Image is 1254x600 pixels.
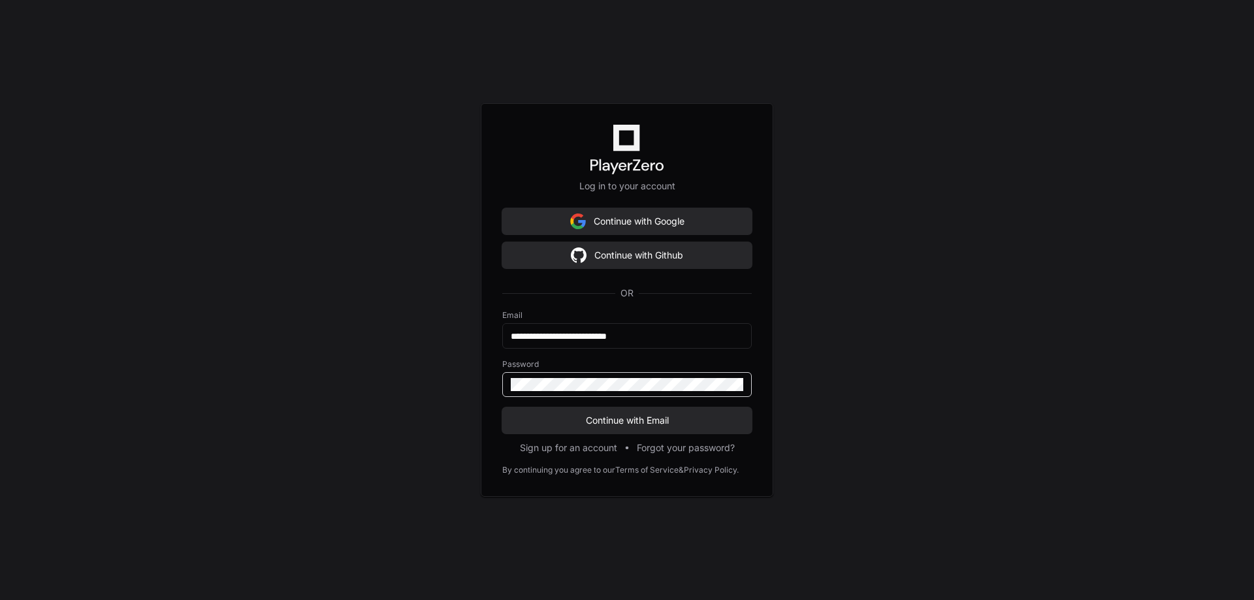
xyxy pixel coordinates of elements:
[502,242,752,268] button: Continue with Github
[502,414,752,427] span: Continue with Email
[615,287,639,300] span: OR
[502,180,752,193] p: Log in to your account
[502,465,615,475] div: By continuing you agree to our
[502,208,752,234] button: Continue with Google
[615,465,679,475] a: Terms of Service
[570,208,586,234] img: Sign in with google
[502,407,752,434] button: Continue with Email
[684,465,739,475] a: Privacy Policy.
[502,359,752,370] label: Password
[679,465,684,475] div: &
[637,441,735,454] button: Forgot your password?
[520,441,617,454] button: Sign up for an account
[502,310,752,321] label: Email
[571,242,587,268] img: Sign in with google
